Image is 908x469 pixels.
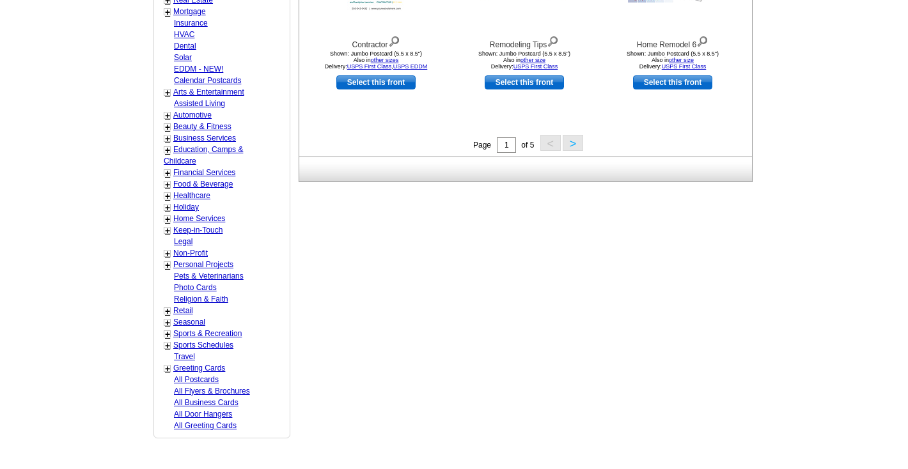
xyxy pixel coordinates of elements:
[173,7,206,16] a: Mortgage
[173,122,231,131] a: Beauty & Fitness
[388,33,400,47] img: view design details
[173,341,233,350] a: Sports Schedules
[165,168,170,178] a: +
[503,57,545,63] span: Also in
[165,111,170,121] a: +
[174,295,228,304] a: Religion & Faith
[173,203,199,211] a: Holiday
[174,53,192,62] a: Solar
[563,135,583,151] button: >
[165,214,170,224] a: +
[633,75,712,89] a: use this design
[173,214,225,223] a: Home Services
[165,260,170,270] a: +
[174,410,232,419] a: All Door Hangers
[371,57,399,63] a: other sizes
[454,33,595,50] div: Remodeling Tips
[473,141,491,150] span: Page
[165,329,170,339] a: +
[174,272,244,281] a: Pets & Veterinarians
[696,33,708,47] img: view design details
[165,122,170,132] a: +
[165,364,170,374] a: +
[173,329,242,338] a: Sports & Recreation
[174,283,217,292] a: Photo Cards
[174,375,219,384] a: All Postcards
[652,172,908,469] iframe: LiveChat chat widget
[165,318,170,328] a: +
[173,226,223,235] a: Keep-in-Touch
[306,50,446,70] div: Shown: Jumbo Postcard (5.5 x 8.5") Delivery: ,
[165,226,170,236] a: +
[393,63,428,70] a: USPS EDDM
[165,88,170,98] a: +
[173,306,193,315] a: Retail
[173,134,236,142] a: Business Services
[165,191,170,201] a: +
[336,75,416,89] a: use this design
[174,421,237,430] a: All Greeting Cards
[165,180,170,190] a: +
[165,134,170,144] a: +
[174,65,223,73] a: EDDM - NEW!
[173,318,205,327] a: Seasonal
[174,352,195,361] a: Travel
[547,33,559,47] img: view design details
[165,7,170,17] a: +
[173,88,244,96] a: Arts & Entertainment
[662,63,707,70] a: USPS First Class
[165,203,170,213] a: +
[173,168,235,177] a: Financial Services
[174,42,196,50] a: Dental
[173,249,208,258] a: Non-Profit
[652,57,694,63] span: Also in
[165,341,170,351] a: +
[485,75,564,89] a: use this design
[174,76,241,85] a: Calendar Postcards
[164,145,243,165] a: Education, Camps & Childcare
[354,57,399,63] span: Also in
[347,63,392,70] a: USPS First Class
[454,50,595,70] div: Shown: Jumbo Postcard (5.5 x 8.5") Delivery:
[174,19,208,27] a: Insurance
[173,111,212,119] a: Automotive
[165,249,170,259] a: +
[165,306,170,316] a: +
[540,135,561,151] button: <
[174,237,192,246] a: Legal
[521,141,534,150] span: of 5
[174,387,250,396] a: All Flyers & Brochures
[165,145,170,155] a: +
[669,57,694,63] a: other size
[173,180,233,188] a: Food & Beverage
[521,57,545,63] a: other size
[306,33,446,50] div: Contractor
[174,398,239,407] a: All Business Cards
[602,50,743,70] div: Shown: Jumbo Postcard (5.5 x 8.5") Delivery:
[173,191,210,200] a: Healthcare
[174,30,194,39] a: HVAC
[513,63,558,70] a: USPS First Class
[173,364,225,373] a: Greeting Cards
[174,99,225,108] a: Assisted Living
[602,33,743,50] div: Home Remodel 6
[173,260,233,269] a: Personal Projects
